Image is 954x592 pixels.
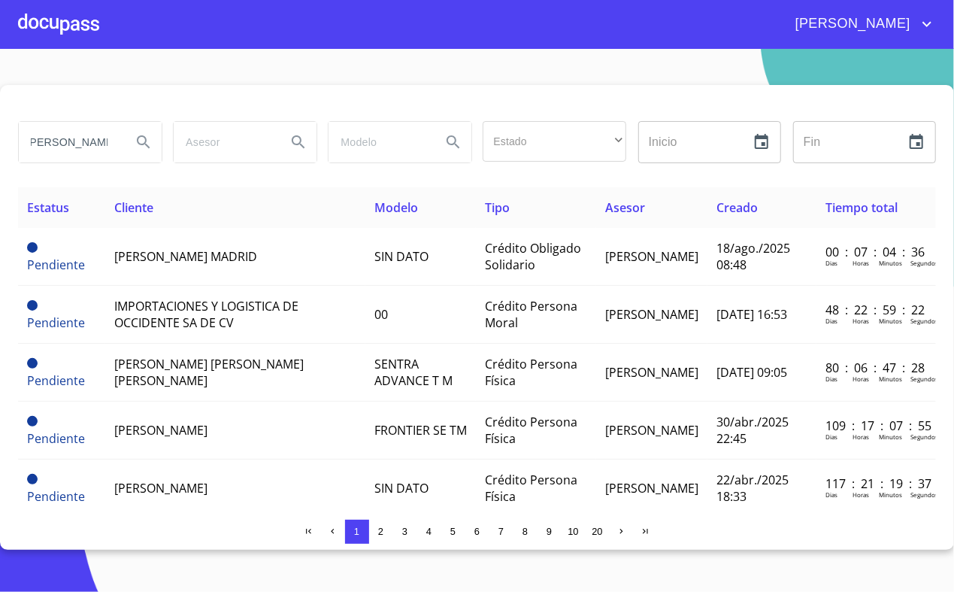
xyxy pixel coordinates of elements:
span: Creado [716,199,758,216]
input: search [19,122,120,162]
p: 117 : 21 : 19 : 37 [825,475,927,492]
span: 7 [498,526,504,537]
p: Dias [825,259,837,267]
input: search [329,122,429,162]
p: Minutos [879,490,902,499]
span: SIN DATO [374,480,429,496]
span: Cliente [114,199,153,216]
p: 00 : 07 : 04 : 36 [825,244,927,260]
p: Segundos [910,490,938,499]
button: 1 [345,520,369,544]
span: [PERSON_NAME] [114,422,207,439]
p: Minutos [879,259,902,267]
span: Pendiente [27,474,38,484]
span: [PERSON_NAME] MADRID [114,248,257,265]
p: Minutos [879,433,902,441]
span: [PERSON_NAME] [605,306,698,323]
span: 20 [592,526,602,537]
span: Pendiente [27,314,85,331]
span: Modelo [374,199,418,216]
span: 22/abr./2025 18:33 [716,472,789,505]
p: Horas [853,259,869,267]
span: 10 [568,526,578,537]
p: Horas [853,490,869,499]
span: Tiempo total [825,199,898,216]
span: [PERSON_NAME] [114,480,207,496]
span: Pendiente [27,488,85,505]
span: Crédito Persona Moral [485,298,577,331]
span: [PERSON_NAME] [605,422,698,439]
span: SENTRA ADVANCE T M [374,356,453,389]
span: Pendiente [27,430,85,447]
p: 109 : 17 : 07 : 55 [825,417,927,434]
span: 1 [354,526,359,537]
span: IMPORTACIONES Y LOGISTICA DE OCCIDENTE SA DE CV [114,298,298,331]
span: 4 [426,526,432,537]
p: Dias [825,375,837,383]
span: Pendiente [27,242,38,253]
input: search [174,122,274,162]
span: [PERSON_NAME] [605,248,698,265]
p: Horas [853,317,869,325]
button: Search [280,124,316,160]
span: 3 [402,526,407,537]
span: Pendiente [27,358,38,369]
p: Minutos [879,375,902,383]
span: [PERSON_NAME] [784,12,918,36]
p: Segundos [910,317,938,325]
span: Pendiente [27,416,38,427]
span: Crédito Persona Física [485,472,577,505]
button: 3 [393,520,417,544]
span: Pendiente [27,257,85,273]
span: 2 [378,526,383,537]
button: 6 [465,520,489,544]
p: 80 : 06 : 47 : 28 [825,360,927,376]
p: Minutos [879,317,902,325]
span: Pendiente [27,372,85,389]
span: 00 [374,306,388,323]
button: 5 [441,520,465,544]
p: Dias [825,317,837,325]
span: [PERSON_NAME] [PERSON_NAME] [PERSON_NAME] [114,356,304,389]
span: 5 [450,526,456,537]
p: Segundos [910,259,938,267]
span: FRONTIER SE TM [374,422,467,439]
span: SIN DATO [374,248,429,265]
span: 6 [474,526,480,537]
span: Pendiente [27,300,38,311]
span: Tipo [485,199,510,216]
span: [DATE] 16:53 [716,306,787,323]
p: Segundos [910,375,938,383]
button: 2 [369,520,393,544]
span: [DATE] 09:05 [716,364,787,381]
span: 9 [547,526,552,537]
p: Horas [853,433,869,441]
button: 20 [586,520,610,544]
span: 18/ago./2025 08:48 [716,240,790,273]
p: 48 : 22 : 59 : 22 [825,302,927,318]
button: 8 [513,520,538,544]
span: Estatus [27,199,69,216]
span: Crédito Obligado Solidario [485,240,581,273]
span: 30/abr./2025 22:45 [716,414,789,447]
span: [PERSON_NAME] [605,364,698,381]
span: 8 [522,526,528,537]
button: 4 [417,520,441,544]
button: Search [435,124,471,160]
button: account of current user [784,12,936,36]
button: 9 [538,520,562,544]
p: Dias [825,433,837,441]
span: Crédito Persona Física [485,414,577,447]
div: ​ [483,121,625,162]
p: Dias [825,490,837,499]
p: Segundos [910,433,938,441]
span: [PERSON_NAME] [605,480,698,496]
button: 10 [562,520,586,544]
span: Crédito Persona Física [485,356,577,389]
button: 7 [489,520,513,544]
button: Search [126,124,162,160]
span: Asesor [605,199,645,216]
p: Horas [853,375,869,383]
